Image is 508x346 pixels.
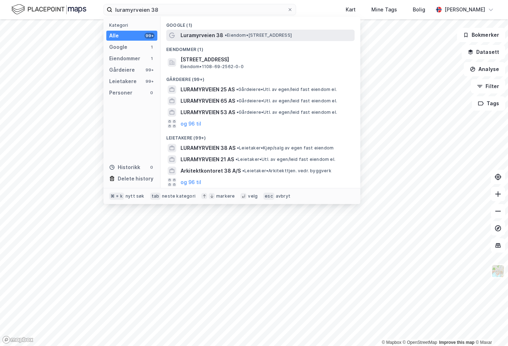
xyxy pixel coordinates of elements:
[161,129,360,142] div: Leietakere (99+)
[149,56,154,61] div: 1
[464,62,505,76] button: Analyse
[371,5,397,14] div: Mine Tags
[237,98,337,104] span: Gårdeiere • Utl. av egen/leid fast eiendom el.
[237,110,239,115] span: •
[472,312,508,346] iframe: Chat Widget
[236,87,337,92] span: Gårdeiere • Utl. av egen/leid fast eiendom el.
[144,67,154,73] div: 99+
[181,97,235,105] span: LURAMYRVEIEN 65 AS
[248,193,258,199] div: velg
[161,41,360,54] div: Eiendommer (1)
[109,54,140,63] div: Eiendommer
[11,3,86,16] img: logo.f888ab2527a4732fd821a326f86c7f29.svg
[216,193,235,199] div: markere
[181,85,235,94] span: LURAMYRVEIEN 25 AS
[144,33,154,39] div: 99+
[109,88,132,97] div: Personer
[109,77,137,86] div: Leietakere
[126,193,144,199] div: nytt søk
[181,119,201,128] button: og 96 til
[2,336,34,344] a: Mapbox homepage
[382,340,401,345] a: Mapbox
[161,17,360,30] div: Google (1)
[242,168,244,173] span: •
[444,5,485,14] div: [PERSON_NAME]
[462,45,505,59] button: Datasett
[162,193,195,199] div: neste kategori
[109,66,135,74] div: Gårdeiere
[181,31,223,40] span: Luramyrveien 38
[181,64,244,70] span: Eiendom • 1108-69-2562-0-0
[149,44,154,50] div: 1
[149,90,154,96] div: 0
[109,22,157,28] div: Kategori
[149,164,154,170] div: 0
[225,32,227,38] span: •
[413,5,425,14] div: Bolig
[263,193,274,200] div: esc
[237,98,239,103] span: •
[109,193,124,200] div: ⌘ + k
[471,79,505,93] button: Filter
[457,28,505,42] button: Bokmerker
[237,145,334,151] span: Leietaker • Kjøp/salg av egen fast eiendom
[346,5,356,14] div: Kart
[472,312,508,346] div: Kontrollprogram for chat
[235,157,238,162] span: •
[237,110,337,115] span: Gårdeiere • Utl. av egen/leid fast eiendom el.
[237,145,239,151] span: •
[150,193,161,200] div: tab
[242,168,331,174] span: Leietaker • Arkitekttjen. vedr. byggverk
[112,4,287,15] input: Søk på adresse, matrikkel, gårdeiere, leietakere eller personer
[118,174,153,183] div: Delete history
[181,178,201,187] button: og 96 til
[181,55,352,64] span: [STREET_ADDRESS]
[403,340,437,345] a: OpenStreetMap
[235,157,335,162] span: Leietaker • Utl. av egen/leid fast eiendom el.
[181,155,234,164] span: LURAMYRVEIEN 21 AS
[181,167,241,175] span: Arkitektkontoret 38 A/S
[472,96,505,111] button: Tags
[181,108,235,117] span: LURAMYRVEIEN 53 AS
[109,163,140,172] div: Historikk
[144,78,154,84] div: 99+
[276,193,290,199] div: avbryt
[491,264,505,278] img: Z
[109,31,119,40] div: Alle
[236,87,238,92] span: •
[109,43,127,51] div: Google
[161,71,360,84] div: Gårdeiere (99+)
[225,32,292,38] span: Eiendom • [STREET_ADDRESS]
[439,340,474,345] a: Improve this map
[181,144,235,152] span: LURAMYRVEIEN 38 AS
